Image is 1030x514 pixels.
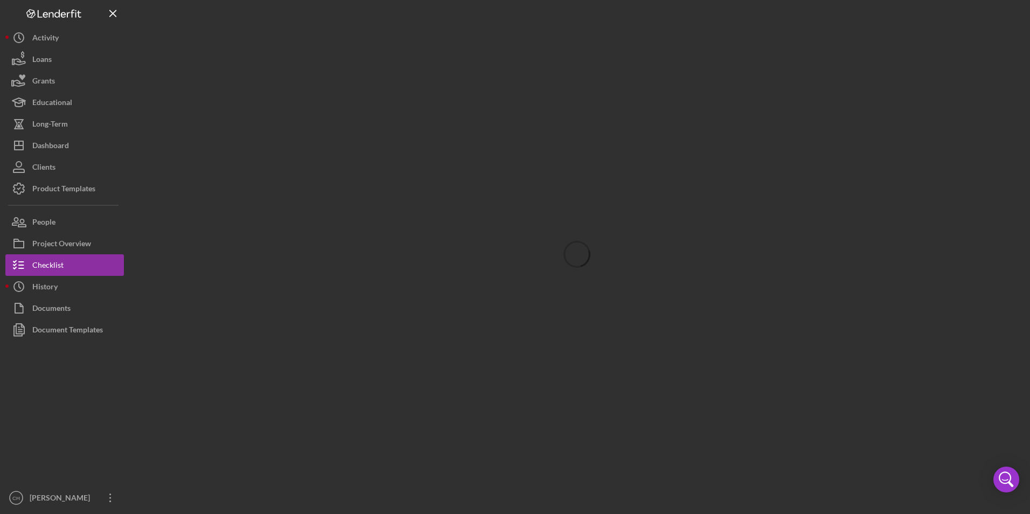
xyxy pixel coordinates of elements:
div: Document Templates [32,319,103,343]
button: History [5,276,124,297]
div: Loans [32,48,52,73]
div: Product Templates [32,178,95,202]
button: Educational [5,92,124,113]
button: Checklist [5,254,124,276]
button: Activity [5,27,124,48]
div: History [32,276,58,300]
button: Product Templates [5,178,124,199]
div: Open Intercom Messenger [993,467,1019,492]
div: Clients [32,156,55,180]
div: Long-Term [32,113,68,137]
button: Document Templates [5,319,124,341]
button: CH[PERSON_NAME] [5,487,124,509]
button: Loans [5,48,124,70]
text: CH [12,495,20,501]
div: Project Overview [32,233,91,257]
div: Documents [32,297,71,322]
div: Activity [32,27,59,51]
button: Documents [5,297,124,319]
div: People [32,211,55,235]
div: Checklist [32,254,64,279]
div: [PERSON_NAME] [27,487,97,511]
div: Dashboard [32,135,69,159]
div: Grants [32,70,55,94]
button: Long-Term [5,113,124,135]
div: Educational [32,92,72,116]
button: Dashboard [5,135,124,156]
button: Clients [5,156,124,178]
button: Grants [5,70,124,92]
button: Project Overview [5,233,124,254]
button: People [5,211,124,233]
